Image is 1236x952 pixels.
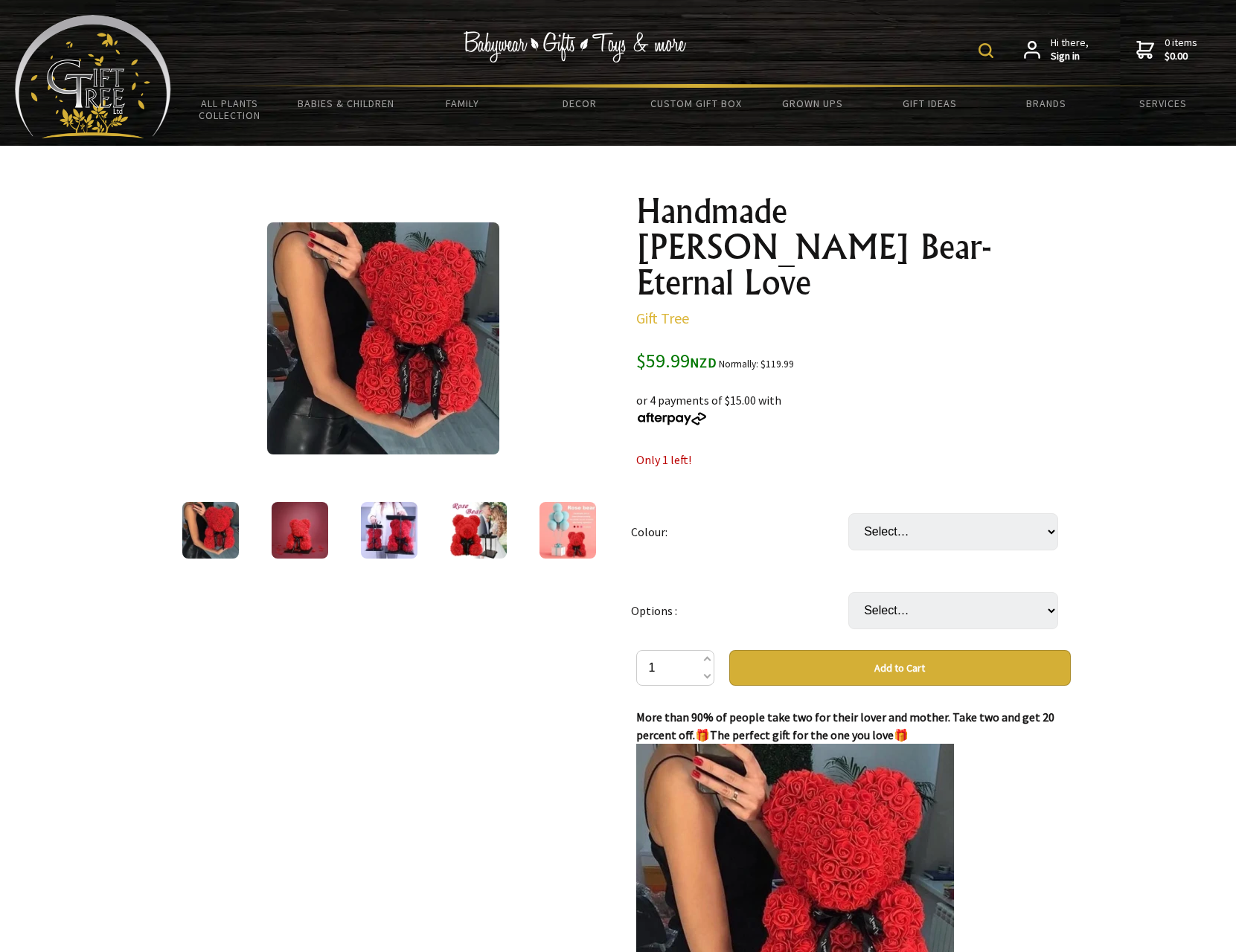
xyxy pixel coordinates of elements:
[405,88,522,119] a: Family
[636,309,689,327] a: Gift Tree
[631,492,848,571] td: Colour:
[729,650,1071,686] button: Add to Cart
[1051,50,1089,63] strong: Sign in
[987,88,1104,119] a: Brands
[636,412,708,425] img: Afterpay
[1104,88,1221,119] a: Services
[719,358,794,370] small: Normally: $119.99
[636,348,717,373] span: $59.99
[1024,36,1089,62] a: Hi there,Sign in
[638,88,755,119] a: Custom Gift Box
[636,193,1071,300] h1: Handmade [PERSON_NAME] Bear-Eternal Love
[521,88,638,119] a: Decor
[171,88,288,131] a: All Plants Collection
[272,502,328,559] img: Handmade Rose Teddy Bear-Eternal Love
[871,88,988,119] a: Gift Ideas
[631,571,848,650] td: Options :
[267,222,499,454] img: Handmade Rose Teddy Bear-Eternal Love
[1136,36,1197,62] a: 0 items$0.00
[979,43,993,58] img: product search
[15,15,171,138] img: Babyware - Gifts - Toys and more...
[361,502,417,559] img: Handmade Rose Teddy Bear-Eternal Love
[1165,36,1197,62] span: 0 items
[182,502,239,559] img: Handmade Rose Teddy Bear-Eternal Love
[539,502,596,559] img: Handmade Rose Teddy Bear-Eternal Love
[450,502,507,559] img: Handmade Rose Teddy Bear-Eternal Love
[755,88,871,119] a: Grown Ups
[636,373,1071,427] div: or 4 payments of $15.00 with
[636,452,691,467] span: Only 1 left!
[288,88,405,119] a: Babies & Children
[1165,50,1197,63] strong: $0.00
[1051,36,1089,62] span: Hi there,
[690,354,717,371] span: NZD
[464,31,687,62] img: Babywear - Gifts - Toys & more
